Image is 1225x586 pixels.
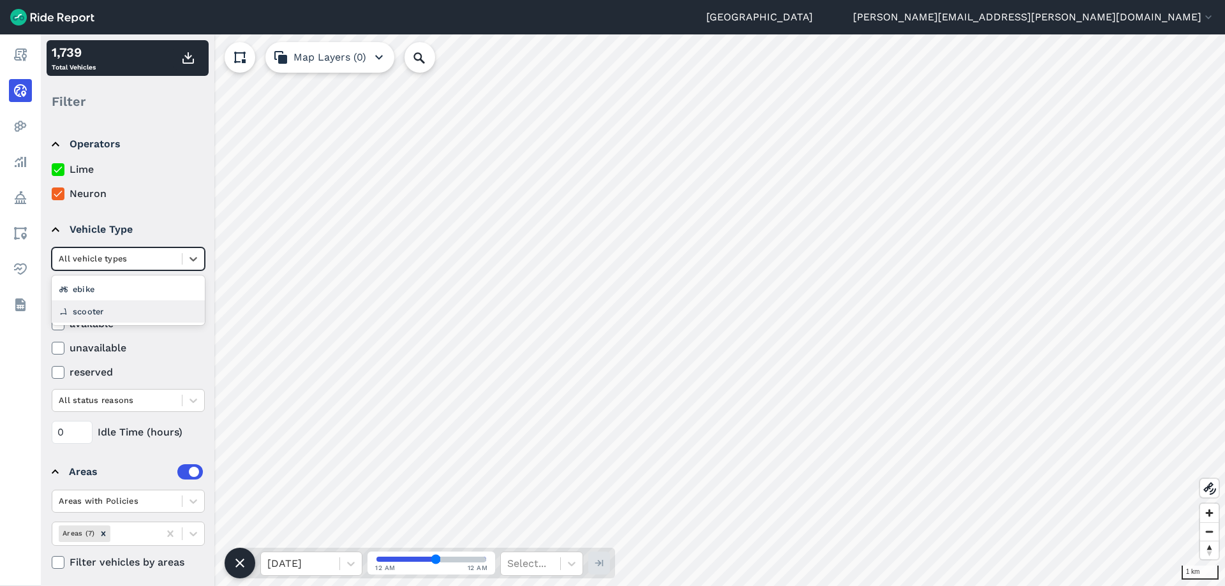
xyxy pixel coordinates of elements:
button: Reset bearing to north [1200,541,1219,559]
a: Datasets [9,293,32,316]
span: 12 AM [468,563,488,573]
a: Analyze [9,150,32,173]
button: Zoom out [1200,522,1219,541]
input: Search Location or Vehicles [405,42,456,73]
div: 1 km [1182,566,1219,580]
label: Filter vehicles by areas [52,555,205,570]
a: Areas [9,222,32,245]
div: Remove Areas (7) [96,525,110,541]
div: Areas (7) [59,525,96,541]
button: [PERSON_NAME][EMAIL_ADDRESS][PERSON_NAME][DOMAIN_NAME] [853,10,1215,25]
div: scooter [52,300,205,323]
a: Policy [9,186,32,209]
canvas: Map [41,34,1225,586]
div: 1,739 [52,43,96,62]
summary: Operators [52,126,203,162]
span: 12 AM [375,563,396,573]
div: Filter [47,82,209,121]
label: reserved [52,365,205,380]
div: Total Vehicles [52,43,96,73]
label: Neuron [52,186,205,201]
summary: Areas [52,454,203,490]
img: Ride Report [10,9,94,26]
button: Map Layers (0) [265,42,394,73]
a: Report [9,43,32,66]
label: Lime [52,162,205,177]
label: unavailable [52,341,205,356]
a: Health [9,258,32,281]
button: Zoom in [1200,504,1219,522]
a: Heatmaps [9,115,32,138]
div: ebike [52,278,205,300]
a: [GEOGRAPHIC_DATA] [706,10,813,25]
summary: Vehicle Type [52,212,203,247]
div: Idle Time (hours) [52,421,205,444]
div: Areas [69,464,203,480]
a: Realtime [9,79,32,102]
